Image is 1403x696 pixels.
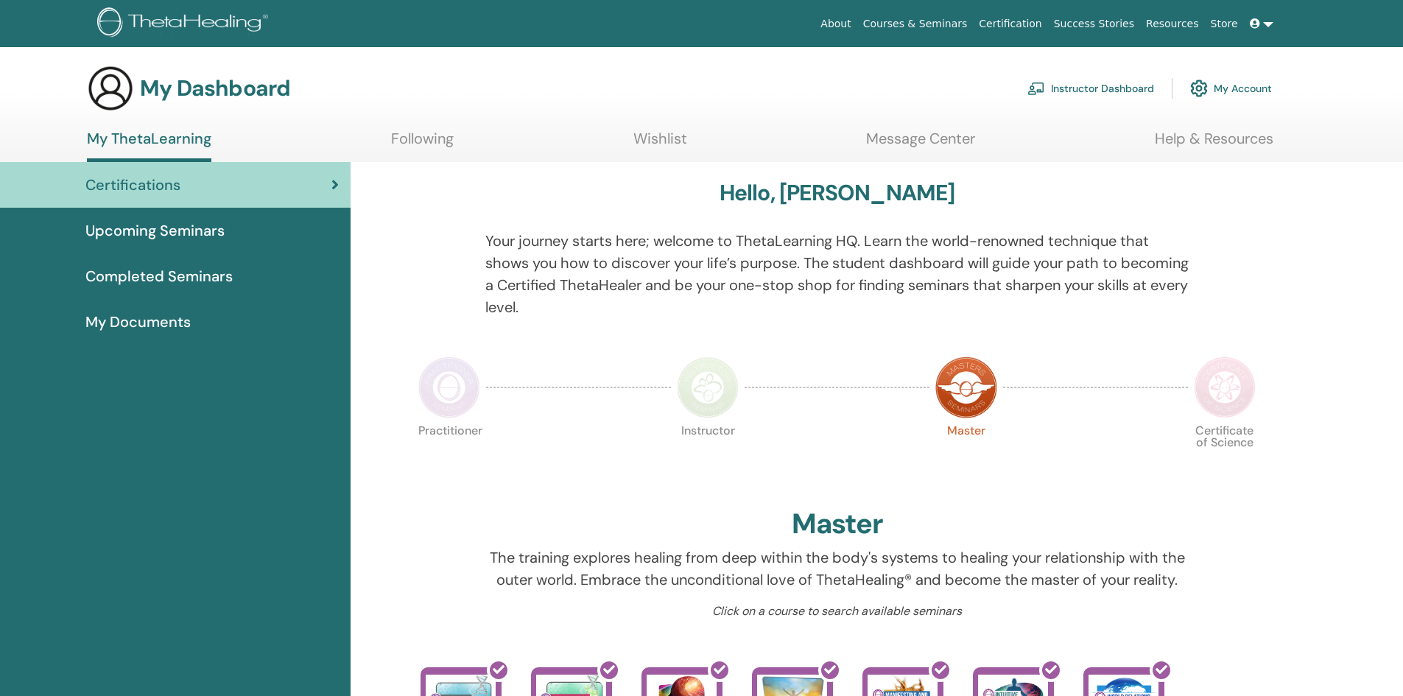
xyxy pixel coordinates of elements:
p: Your journey starts here; welcome to ThetaLearning HQ. Learn the world-renowned technique that sh... [485,230,1189,318]
h3: Hello, [PERSON_NAME] [720,180,955,206]
img: cog.svg [1190,76,1208,101]
p: Practitioner [418,425,480,487]
a: About [815,10,857,38]
span: My Documents [85,311,191,333]
a: Certification [973,10,1047,38]
p: The training explores healing from deep within the body's systems to healing your relationship wi... [485,546,1189,591]
img: generic-user-icon.jpg [87,65,134,112]
p: Master [935,425,997,487]
a: Instructor Dashboard [1027,72,1154,105]
p: Instructor [677,425,739,487]
img: Certificate of Science [1194,356,1256,418]
a: Success Stories [1048,10,1140,38]
a: My ThetaLearning [87,130,211,162]
a: My Account [1190,72,1272,105]
a: Resources [1140,10,1205,38]
img: logo.png [97,7,273,41]
img: Practitioner [418,356,480,418]
img: Instructor [677,356,739,418]
p: Certificate of Science [1194,425,1256,487]
a: Store [1205,10,1244,38]
h2: Master [792,507,883,541]
img: Master [935,356,997,418]
a: Following [391,130,454,158]
p: Click on a course to search available seminars [485,602,1189,620]
span: Certifications [85,174,180,196]
a: Message Center [866,130,975,158]
a: Wishlist [633,130,687,158]
span: Upcoming Seminars [85,219,225,242]
span: Completed Seminars [85,265,233,287]
h3: My Dashboard [140,75,290,102]
img: chalkboard-teacher.svg [1027,82,1045,95]
a: Courses & Seminars [857,10,974,38]
a: Help & Resources [1155,130,1273,158]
